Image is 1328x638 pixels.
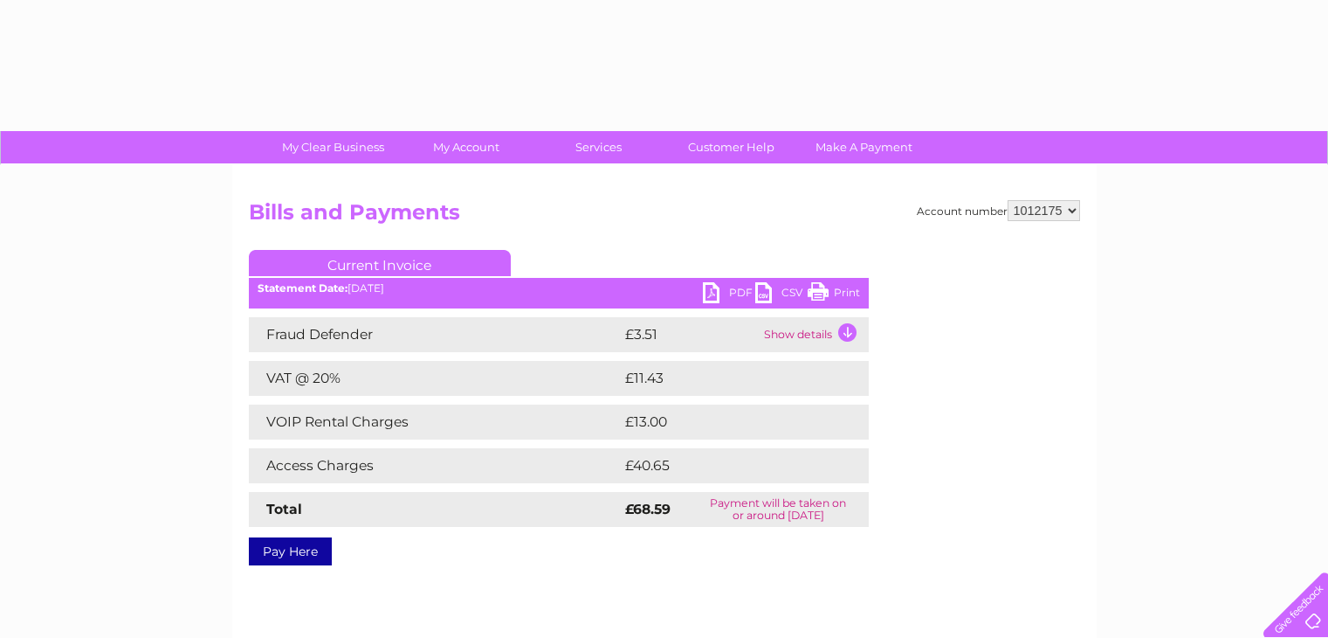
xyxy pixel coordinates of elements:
a: My Account [394,131,538,163]
b: Statement Date: [258,281,347,295]
div: Account number [917,200,1080,221]
div: [DATE] [249,282,869,295]
a: Current Invoice [249,250,511,276]
td: £3.51 [621,317,760,352]
a: Customer Help [659,131,803,163]
a: PDF [703,282,755,308]
td: £11.43 [621,361,830,396]
a: CSV [755,282,808,308]
td: VOIP Rental Charges [249,405,621,440]
td: Access Charges [249,448,621,483]
td: Payment will be taken on or around [DATE] [688,492,869,527]
td: VAT @ 20% [249,361,621,396]
a: Pay Here [249,537,332,565]
a: Make A Payment [792,131,936,163]
strong: Total [266,501,302,517]
td: £13.00 [621,405,832,440]
a: Services [526,131,671,163]
td: £40.65 [621,448,834,483]
a: Print [808,282,860,308]
h2: Bills and Payments [249,200,1080,233]
td: Fraud Defender [249,317,621,352]
td: Show details [760,317,869,352]
a: My Clear Business [261,131,405,163]
strong: £68.59 [625,501,671,517]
